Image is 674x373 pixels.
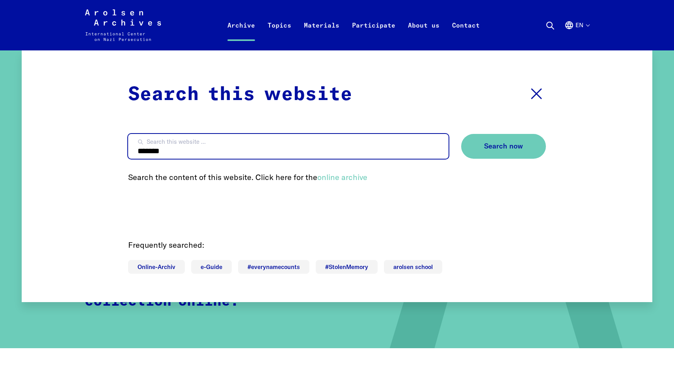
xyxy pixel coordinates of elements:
[402,19,446,50] a: About us
[191,260,232,274] a: e-Guide
[238,260,309,274] a: #everynamecounts
[564,20,589,49] button: English, language selection
[461,134,546,159] button: Search now
[317,172,367,182] a: online archive
[384,260,442,274] a: arolsen school
[128,260,185,274] a: Online-Archiv
[221,9,486,41] nav: Primary
[221,19,261,50] a: Archive
[316,260,378,274] a: #StolenMemory
[298,19,346,50] a: Materials
[446,19,486,50] a: Contact
[346,19,402,50] a: Participate
[261,19,298,50] a: Topics
[128,239,546,251] p: Frequently searched:
[128,80,352,109] p: Search this website
[484,142,523,150] span: Search now
[128,171,546,183] p: Search the content of this website. Click here for the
